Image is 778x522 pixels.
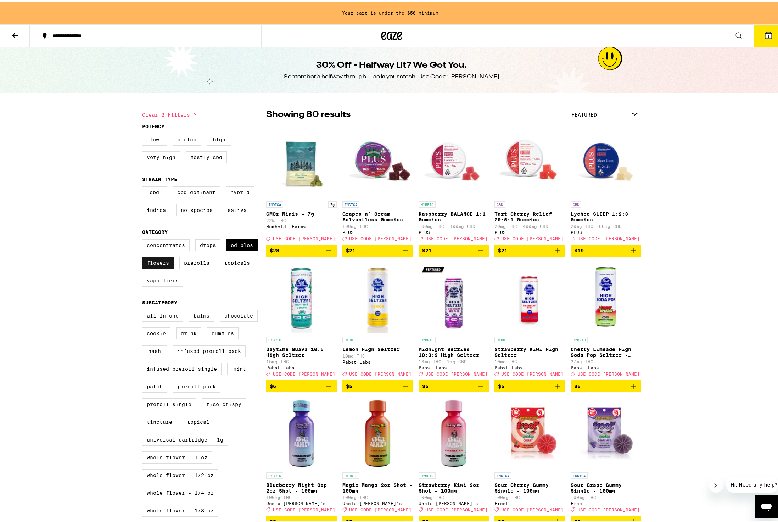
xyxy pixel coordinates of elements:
button: Add to bag [571,243,641,255]
a: Open page for Grapes n' Cream Solventless Gummies from PLUS [342,125,413,243]
p: 20mg THC: 400mg CBD [494,222,565,227]
img: Pabst Labs - Daytime Guava 10:5 High Seltzer [266,260,337,331]
span: $5 [498,382,504,387]
label: Topical [183,414,214,426]
p: 100mg THC [419,493,489,498]
p: HYBRID [419,471,436,477]
label: Balms [189,308,214,320]
span: USE CODE [PERSON_NAME] [577,235,640,239]
label: Medium [173,132,201,144]
img: Froot - Sour Cherry Gummy Single - 100mg [494,396,565,467]
img: Pabst Labs - Strawberry Kiwi High Seltzer [494,260,565,331]
p: Strawberry Kiwi High Seltzer [494,345,565,356]
legend: Category [142,228,168,233]
a: Open page for Strawberry Kiwi 2oz Shot - 100mg from Uncle Arnie's [419,396,489,514]
label: Topicals [220,255,254,267]
label: Mostly CBD [186,150,227,162]
p: 100mg THC [342,222,413,227]
div: Uncle [PERSON_NAME]'s [419,499,489,504]
legend: Subcategory [142,298,177,304]
p: Sour Cherry Gummy Single - 100mg [494,481,565,492]
label: Concentrates [142,237,190,249]
p: HYBRID [342,335,359,341]
label: Tincture [142,414,177,426]
label: Hash [142,343,167,355]
div: September’s halfway through—so is your stash. Use Code: [PERSON_NAME] [284,71,500,79]
iframe: Button to launch messaging window [755,494,778,516]
label: Mint [227,361,252,373]
span: $6 [270,382,276,387]
p: Magic Mango 2oz Shot - 100mg [342,481,413,492]
label: Flowers [142,255,174,267]
span: USE CODE [PERSON_NAME] [425,506,488,510]
p: Tart Cherry Relief 20:5:1 Gummies [494,209,565,221]
span: $21 [498,246,508,252]
span: USE CODE [PERSON_NAME] [349,506,412,510]
p: HYBRID [494,335,511,341]
img: Uncle Arnie's - Blueberry Night Cap 2oz Shot - 100mg [266,396,337,467]
p: 10mg THC: 2mg CBD [419,358,489,362]
label: Edibles [226,237,258,249]
h1: 30% Off - Halfway Lit? We Got You. [316,58,467,70]
a: Open page for Daytime Guava 10:5 High Seltzer from Pabst Labs [266,260,337,378]
label: Patch [142,379,167,391]
span: $21 [346,246,356,252]
p: Blueberry Night Cap 2oz Shot - 100mg [266,481,337,492]
label: Hybrid [226,185,254,197]
button: Add to bag [494,378,565,391]
span: USE CODE [PERSON_NAME] [273,506,335,510]
button: Add to bag [494,243,565,255]
p: 15mg THC [266,358,337,362]
p: Strawberry Kiwi 2oz Shot - 100mg [419,481,489,492]
img: Uncle Arnie's - Magic Mango 2oz Shot - 100mg [342,396,413,467]
p: HYBRID [266,471,283,477]
div: Froot [494,499,565,504]
label: All-In-One [142,308,183,320]
span: $21 [422,246,432,252]
p: Sour Grape Gummy Single - 100mg [571,481,641,492]
p: HYBRID [571,335,588,341]
div: PLUS [419,228,489,233]
div: Froot [571,499,641,504]
p: 7g [328,200,337,206]
p: 100mg THC [266,493,337,498]
label: High [207,132,231,144]
button: Add to bag [419,243,489,255]
button: Add to bag [342,243,413,255]
span: $5 [346,382,352,387]
span: USE CODE [PERSON_NAME] [501,506,564,510]
div: Pabst Labs [571,364,641,368]
img: PLUS - Grapes n' Cream Solventless Gummies [342,125,413,196]
label: Whole Flower - 1/8 oz [142,503,218,515]
p: Midnight Berries 10:3:2 High Seltzer [419,345,489,356]
span: 1 [767,32,769,37]
p: Showing 80 results [266,107,351,119]
img: Pabst Labs - Cherry Limeade High Soda Pop Seltzer - 25mg [571,260,641,331]
a: Open page for Lychee SLEEP 1:2:3 Gummies from PLUS [571,125,641,243]
button: Add to bag [342,378,413,391]
label: Infused Preroll Single [142,361,222,373]
img: Pabst Labs - Midnight Berries 10:3:2 High Seltzer [419,260,489,331]
p: 100mg THC [571,493,641,498]
label: Vaporizers [142,273,183,285]
a: Open page for Midnight Berries 10:3:2 High Seltzer from Pabst Labs [419,260,489,378]
span: USE CODE [PERSON_NAME] [501,370,564,375]
p: 10mg THC [494,358,565,362]
p: Lemon High Seltzer [342,345,413,350]
label: Drops [195,237,220,249]
p: GMOz Minis - 7g [266,209,337,215]
p: Raspberry BALANCE 1:1 Gummies [419,209,489,221]
label: CBD [142,185,167,197]
p: HYBRID [419,335,436,341]
button: Add to bag [571,378,641,391]
img: PLUS - Tart Cherry Relief 20:5:1 Gummies [494,125,565,196]
span: $19 [574,246,584,252]
span: USE CODE [PERSON_NAME] [501,235,564,239]
div: Pabst Labs [419,364,489,368]
p: HYBRID [266,335,283,341]
label: Prerolls [179,255,214,267]
img: PLUS - Lychee SLEEP 1:2:3 Gummies [571,125,641,196]
a: Open page for Cherry Limeade High Soda Pop Seltzer - 25mg from Pabst Labs [571,260,641,378]
a: Open page for Sour Grape Gummy Single - 100mg from Froot [571,396,641,514]
div: PLUS [494,228,565,233]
